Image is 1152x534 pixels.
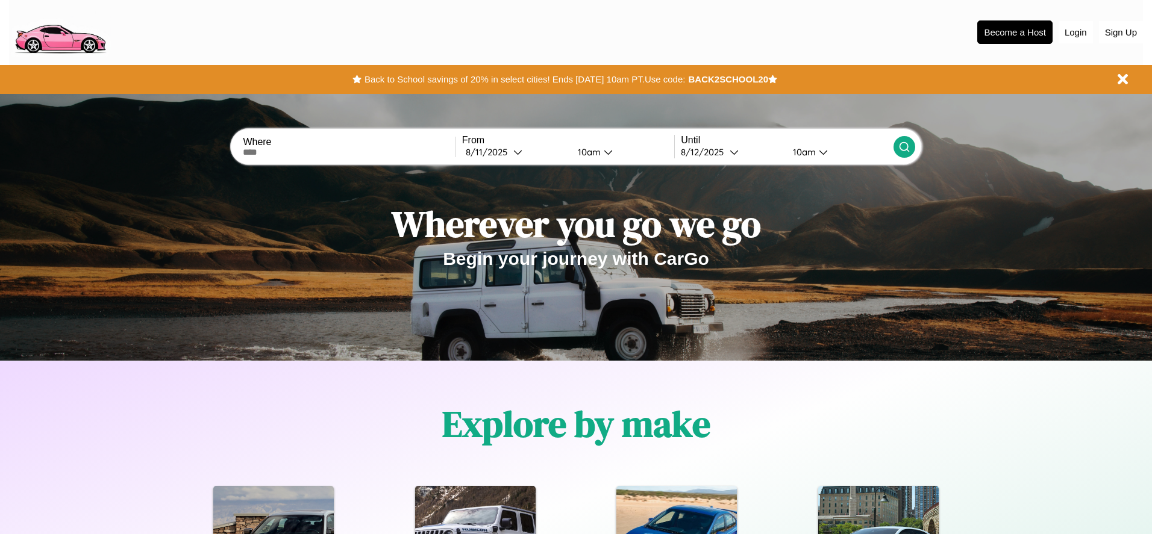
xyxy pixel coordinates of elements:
button: Become a Host [977,20,1053,44]
button: 8/11/2025 [462,146,568,158]
label: Where [243,137,455,147]
label: Until [681,135,893,146]
label: From [462,135,674,146]
button: Back to School savings of 20% in select cities! Ends [DATE] 10am PT.Use code: [362,71,688,88]
div: 10am [787,146,819,158]
div: 8 / 11 / 2025 [466,146,513,158]
div: 10am [572,146,604,158]
b: BACK2SCHOOL20 [688,74,768,84]
h1: Explore by make [442,399,710,449]
img: logo [9,6,111,57]
div: 8 / 12 / 2025 [681,146,730,158]
button: Login [1059,21,1093,43]
button: 10am [783,146,893,158]
button: Sign Up [1099,21,1143,43]
button: 10am [568,146,674,158]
